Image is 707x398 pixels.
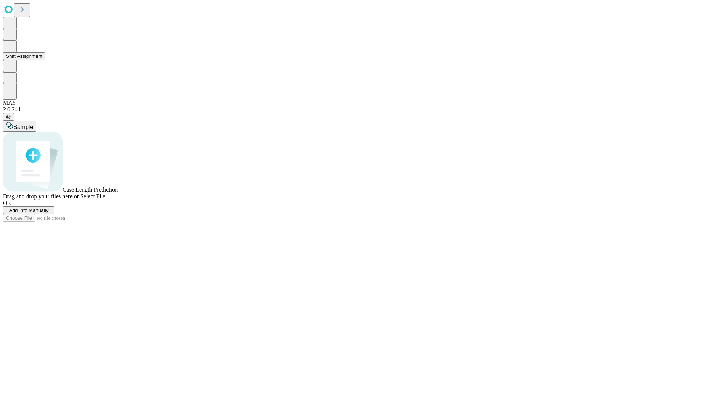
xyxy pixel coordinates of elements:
[3,121,36,132] button: Sample
[9,207,49,213] span: Add Info Manually
[3,106,704,113] div: 2.0.241
[3,113,14,121] button: @
[13,124,33,130] span: Sample
[63,186,118,193] span: Case Length Prediction
[3,52,45,60] button: Shift Assignment
[80,193,105,199] span: Select File
[3,99,704,106] div: MAY
[3,206,54,214] button: Add Info Manually
[3,193,79,199] span: Drag and drop your files here or
[3,200,11,206] span: OR
[6,114,11,119] span: @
